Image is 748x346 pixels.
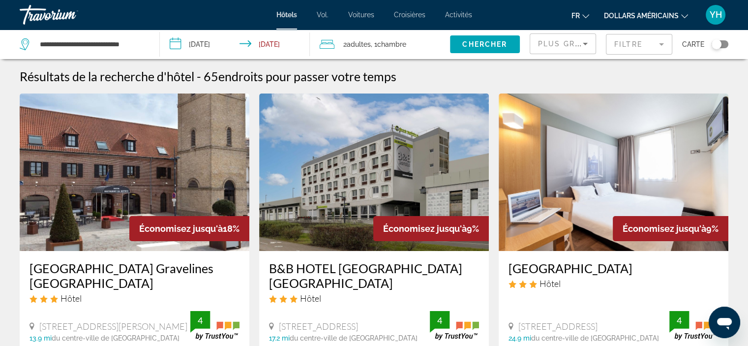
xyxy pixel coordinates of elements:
img: Hotel image [499,94,728,251]
span: Carte [682,37,704,51]
div: 9% [613,216,728,241]
a: [GEOGRAPHIC_DATA] [509,261,718,276]
span: Hôtel [539,278,561,289]
img: trustyou-badge.svg [190,311,239,340]
h1: Résultats de la recherche d'hôtel [20,69,194,84]
button: Chercher [450,35,520,53]
button: Changer de devise [604,8,688,23]
font: dollars américains [604,12,679,20]
a: B&B HOTEL [GEOGRAPHIC_DATA] [GEOGRAPHIC_DATA] [269,261,479,290]
button: Changer de langue [571,8,589,23]
span: - [197,69,201,84]
button: Check-in date: Oct 25, 2025 Check-out date: Oct 26, 2025 [160,30,310,59]
img: Hotel image [259,94,489,251]
img: Hotel image [20,94,249,251]
span: Chercher [462,40,507,48]
span: endroits pour passer votre temps [218,69,396,84]
span: Économisez jusqu'à [383,223,467,234]
img: trustyou-badge.svg [430,311,479,340]
span: 13.9 mi [30,334,52,342]
span: 2 [343,37,371,51]
span: du centre-ville de [GEOGRAPHIC_DATA] [52,334,180,342]
span: du centre-ville de [GEOGRAPHIC_DATA] [290,334,418,342]
div: 3 star Hotel [30,293,239,304]
a: Vol. [317,11,329,19]
span: [STREET_ADDRESS][PERSON_NAME] [39,321,187,332]
div: 18% [129,216,249,241]
div: 9% [373,216,489,241]
a: [GEOGRAPHIC_DATA] Gravelines [GEOGRAPHIC_DATA] [30,261,239,290]
div: 3 star Hotel [269,293,479,304]
span: Chambre [377,40,406,48]
font: YH [710,9,722,20]
mat-select: Sort by [538,38,588,50]
span: 24.9 mi [509,334,531,342]
a: Hôtels [276,11,297,19]
button: Menu utilisateur [703,4,728,25]
div: 4 [669,315,689,326]
span: Économisez jusqu'à [139,223,223,234]
span: du centre-ville de [GEOGRAPHIC_DATA] [531,334,659,342]
div: 4 [430,315,449,326]
span: 17.2 mi [269,334,290,342]
a: Voitures [348,11,374,19]
span: Plus grandes économies [538,40,656,48]
span: Hôtel [60,293,82,304]
font: fr [571,12,580,20]
div: 3 star Hotel [509,278,718,289]
span: Hôtel [300,293,321,304]
button: Travelers: 2 adults, 0 children [310,30,450,59]
a: Travorium [20,2,118,28]
iframe: Bouton de lancement de la fenêtre de messagerie [709,307,740,338]
a: Croisières [394,11,425,19]
h2: 65 [204,69,396,84]
img: trustyou-badge.svg [669,311,718,340]
span: Économisez jusqu'à [623,223,706,234]
button: Filter [606,33,672,55]
button: Toggle map [704,40,728,49]
span: Adultes [347,40,371,48]
a: Activités [445,11,472,19]
span: [STREET_ADDRESS] [279,321,358,332]
span: , 1 [371,37,406,51]
span: [STREET_ADDRESS] [518,321,598,332]
div: 4 [190,315,210,326]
